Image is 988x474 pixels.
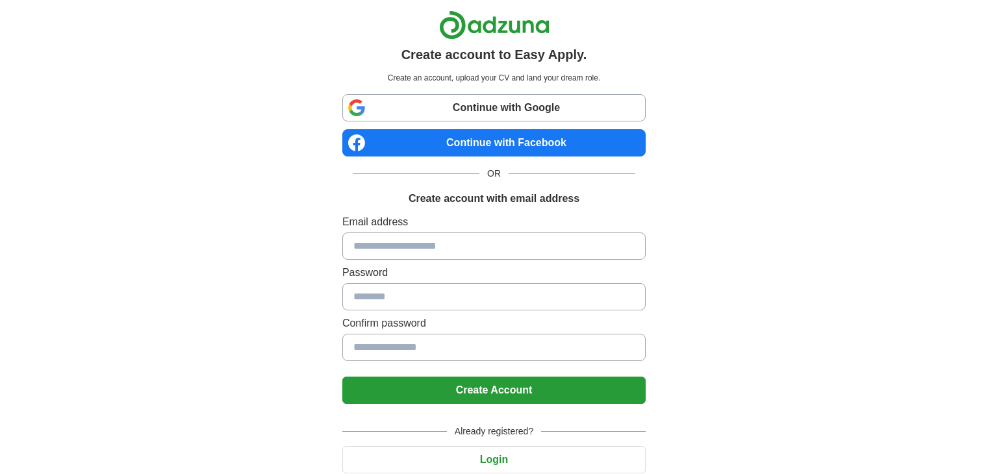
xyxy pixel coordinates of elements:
a: Login [342,454,646,465]
label: Confirm password [342,316,646,331]
h1: Create account to Easy Apply. [401,45,587,64]
img: Adzuna logo [439,10,550,40]
label: Password [342,265,646,281]
span: Already registered? [447,425,541,438]
a: Continue with Google [342,94,646,121]
label: Email address [342,214,646,230]
button: Login [342,446,646,473]
span: OR [479,167,509,181]
a: Continue with Facebook [342,129,646,156]
button: Create Account [342,377,646,404]
h1: Create account with email address [409,191,579,206]
p: Create an account, upload your CV and land your dream role. [345,72,643,84]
